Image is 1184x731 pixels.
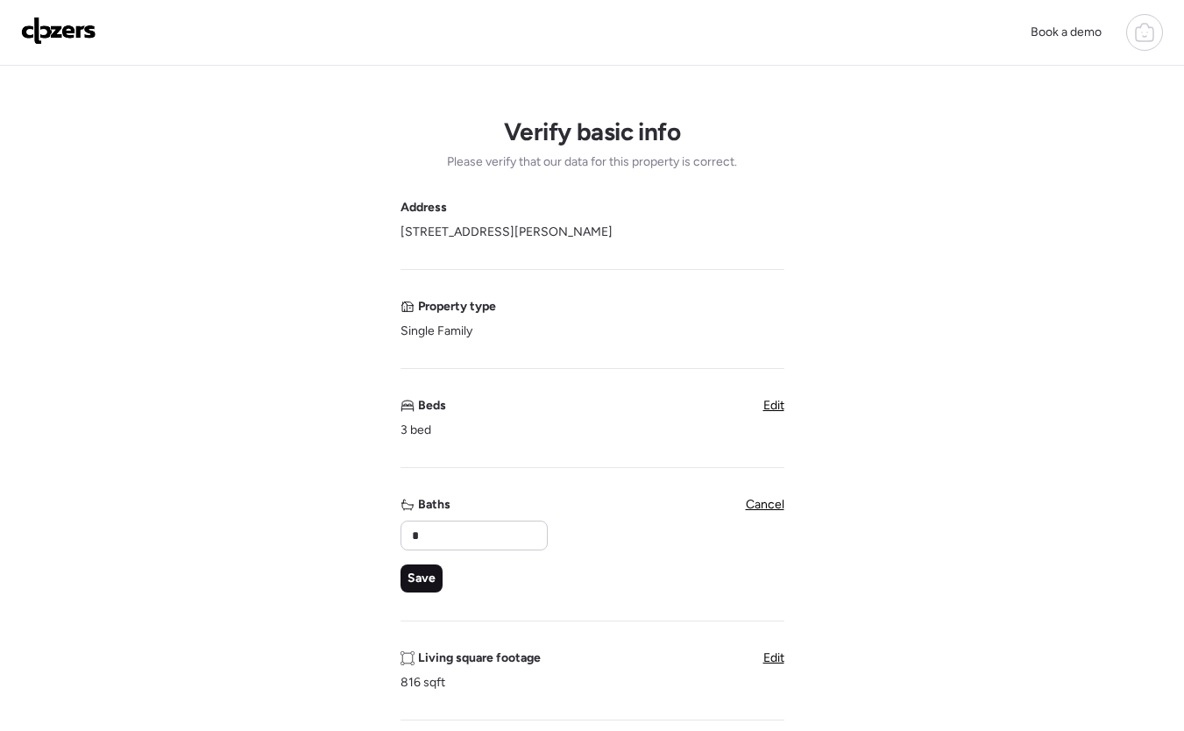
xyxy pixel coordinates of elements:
[746,497,784,512] span: Cancel
[1031,25,1102,39] span: Book a demo
[418,298,496,316] span: Property type
[401,224,613,241] span: [STREET_ADDRESS][PERSON_NAME]
[418,397,446,415] span: Beds
[447,153,737,171] span: Please verify that our data for this property is correct.
[401,422,431,439] span: 3 bed
[504,117,680,146] h1: Verify basic info
[401,199,447,216] span: Address
[21,17,96,45] img: Logo
[401,323,472,340] span: Single Family
[418,496,450,514] span: Baths
[763,650,784,665] span: Edit
[418,649,541,667] span: Living square footage
[401,674,445,692] span: 816 sqft
[763,398,784,413] span: Edit
[408,570,436,587] span: Save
